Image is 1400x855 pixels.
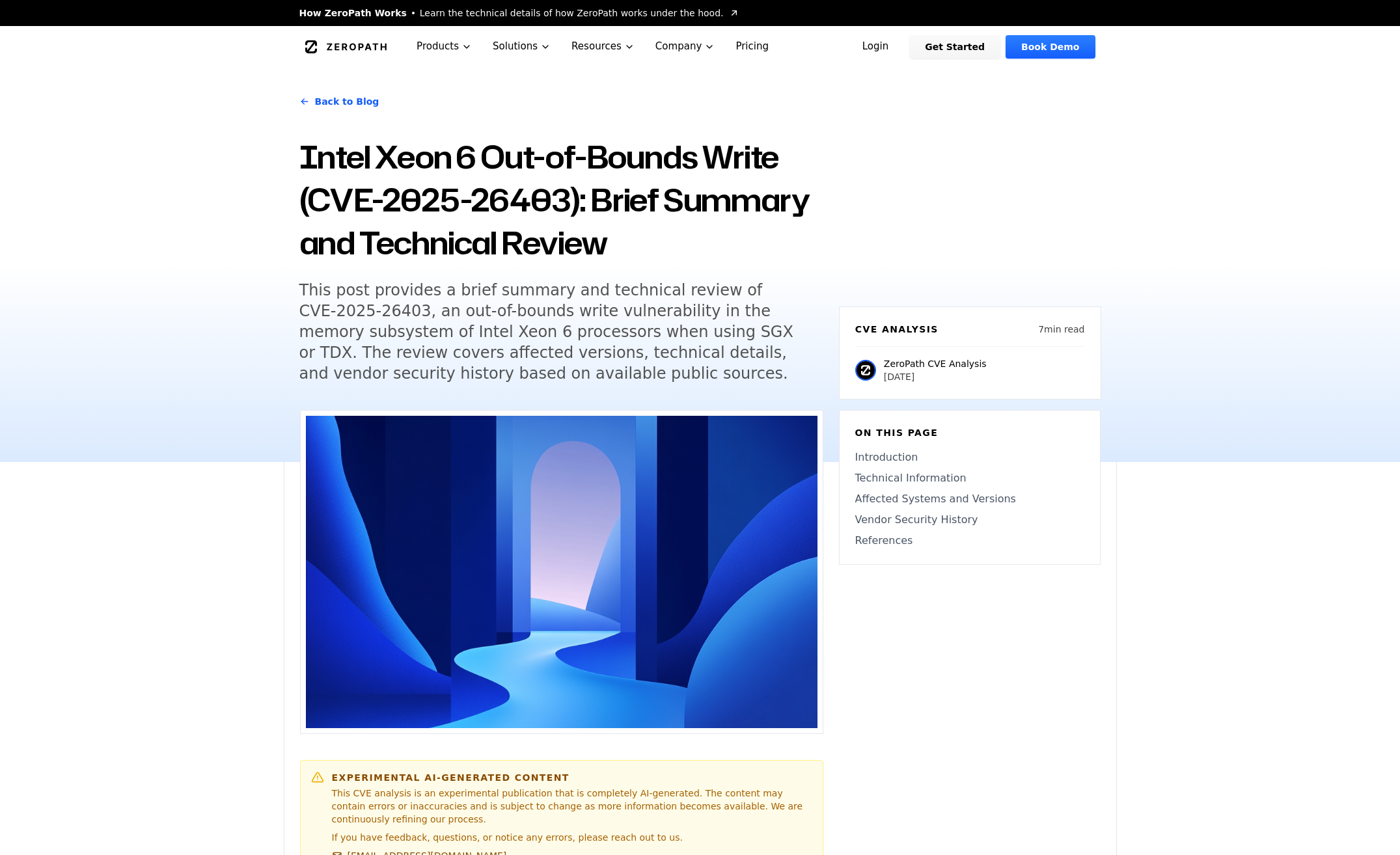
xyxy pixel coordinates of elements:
[332,771,812,784] h6: Experimental AI-Generated Content
[299,135,823,264] h1: Intel Xeon 6 Out-of-Bounds Write (CVE-2025-26403): Brief Summary and Technical Review
[855,512,1084,528] a: Vendor Security History
[306,416,817,728] img: Intel Xeon 6 Out-of-Bounds Write (CVE-2025-26403): Brief Summary and Technical Review
[299,7,739,20] a: How ZeroPath WorksLearn the technical details of how ZeroPath works under the hood.
[332,787,812,826] p: This CVE analysis is an experimental publication that is completely AI-generated. The content may...
[1006,35,1095,59] a: Book Demo
[725,26,779,67] a: Pricing
[847,35,905,59] a: Login
[855,470,1084,486] a: Technical Information
[855,533,1084,549] a: References
[406,26,482,67] button: Products
[284,26,1117,67] nav: Global
[855,323,939,336] h6: CVE Analysis
[855,491,1084,507] a: Affected Systems and Versions
[909,35,1000,59] a: Get Started
[855,426,1084,439] h6: On this page
[299,83,379,120] a: Back to Blog
[1038,323,1084,336] p: 7 min read
[645,26,726,67] button: Company
[299,7,407,20] span: How ZeroPath Works
[855,360,876,381] img: ZeroPath CVE Analysis
[482,26,561,67] button: Solutions
[855,450,1084,465] a: Introduction
[332,831,812,844] p: If you have feedback, questions, or notice any errors, please reach out to us.
[420,7,724,20] span: Learn the technical details of how ZeroPath works under the hood.
[884,357,987,370] p: ZeroPath CVE Analysis
[884,370,987,383] p: [DATE]
[299,280,799,384] h5: This post provides a brief summary and technical review of CVE-2025-26403, an out-of-bounds write...
[561,26,645,67] button: Resources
